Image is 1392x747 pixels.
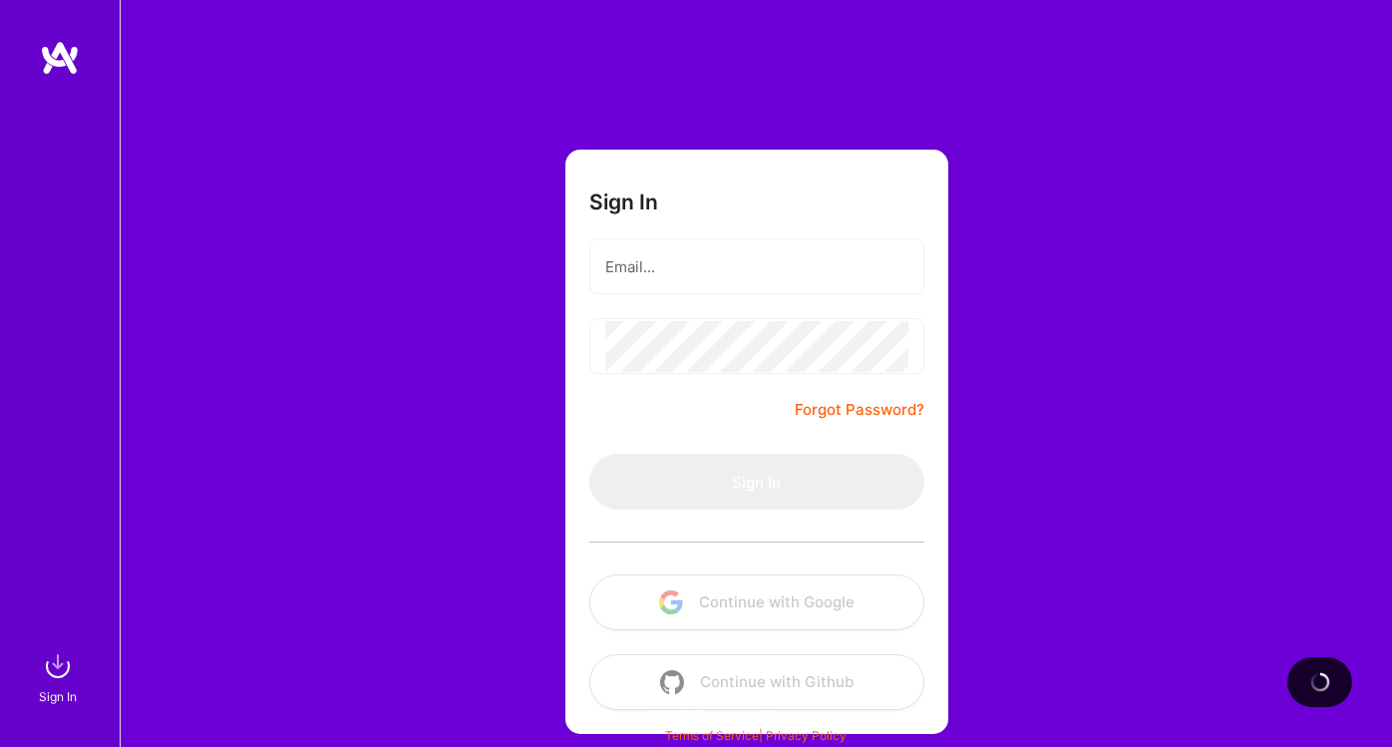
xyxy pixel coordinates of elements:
img: logo [40,40,80,76]
input: Email... [605,241,908,292]
a: Terms of Service [665,728,759,743]
a: Privacy Policy [766,728,847,743]
a: Forgot Password? [795,398,924,422]
button: Continue with Google [589,574,924,630]
div: © 2025 ATeams Inc., All rights reserved. [120,689,1392,739]
img: icon [659,590,683,614]
div: Sign In [39,686,77,707]
button: Sign In [589,454,924,510]
span: | [665,728,847,743]
img: loading [1307,669,1332,694]
a: sign inSign In [42,646,78,707]
img: icon [660,670,684,694]
button: Continue with Github [589,654,924,710]
img: sign in [38,646,78,686]
h3: Sign In [589,189,658,214]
